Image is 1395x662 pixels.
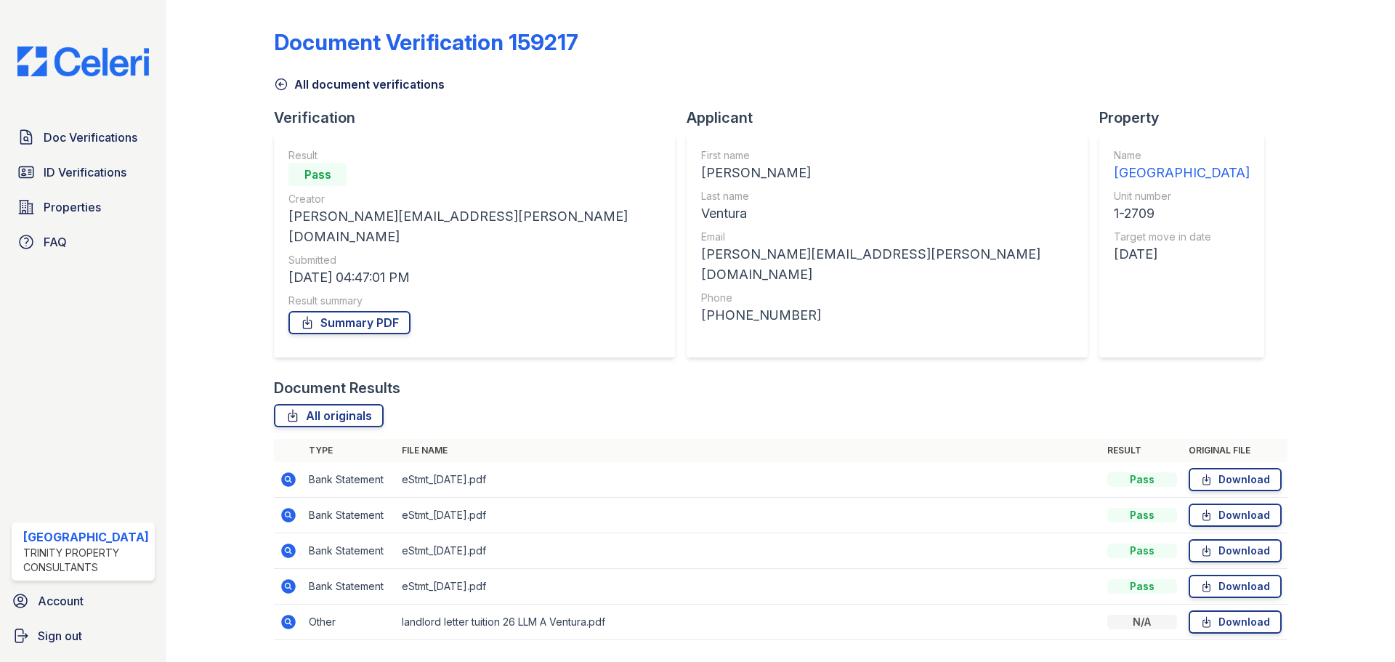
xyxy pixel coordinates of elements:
a: Download [1189,504,1282,527]
div: Trinity Property Consultants [23,546,149,575]
td: Other [303,605,396,640]
a: Summary PDF [288,311,411,334]
a: Name [GEOGRAPHIC_DATA] [1114,148,1250,183]
div: Phone [701,291,1073,305]
div: Result summary [288,294,660,308]
a: Download [1189,575,1282,598]
a: Download [1189,468,1282,491]
span: ID Verifications [44,164,126,181]
td: Bank Statement [303,533,396,569]
div: Pass [1107,508,1177,522]
td: eStmt_[DATE].pdf [396,462,1101,498]
div: [DATE] 04:47:01 PM [288,267,660,288]
div: [GEOGRAPHIC_DATA] [23,528,149,546]
a: Doc Verifications [12,123,155,152]
a: Download [1189,610,1282,634]
div: [PERSON_NAME][EMAIL_ADDRESS][PERSON_NAME][DOMAIN_NAME] [701,244,1073,285]
th: Original file [1183,439,1287,462]
div: N/A [1107,615,1177,629]
a: All document verifications [274,76,445,93]
div: Verification [274,108,687,128]
div: Email [701,230,1073,244]
div: Pass [1107,579,1177,594]
td: landlord letter tuition 26 LLM A Ventura.pdf [396,605,1101,640]
th: Result [1101,439,1183,462]
a: Properties [12,193,155,222]
div: Last name [701,189,1073,203]
div: Document Results [274,378,400,398]
div: [DATE] [1114,244,1250,265]
th: File name [396,439,1101,462]
div: [GEOGRAPHIC_DATA] [1114,163,1250,183]
span: FAQ [44,233,67,251]
span: Sign out [38,627,82,645]
div: Name [1114,148,1250,163]
div: Ventura [701,203,1073,224]
div: Submitted [288,253,660,267]
div: Property [1099,108,1276,128]
span: Properties [44,198,101,216]
img: CE_Logo_Blue-a8612792a0a2168367f1c8372b55b34899dd931a85d93a1a3d3e32e68fde9ad4.png [6,47,161,76]
td: eStmt_[DATE].pdf [396,569,1101,605]
div: Document Verification 159217 [274,29,578,55]
a: ID Verifications [12,158,155,187]
div: 1-2709 [1114,203,1250,224]
th: Type [303,439,396,462]
td: eStmt_[DATE].pdf [396,498,1101,533]
div: Pass [288,163,347,186]
a: Account [6,586,161,615]
div: First name [701,148,1073,163]
div: Unit number [1114,189,1250,203]
td: Bank Statement [303,498,396,533]
td: eStmt_[DATE].pdf [396,533,1101,569]
div: Pass [1107,544,1177,558]
td: Bank Statement [303,569,396,605]
span: Account [38,592,84,610]
a: All originals [274,404,384,427]
div: Applicant [687,108,1099,128]
td: Bank Statement [303,462,396,498]
a: Sign out [6,621,161,650]
div: [PERSON_NAME] [701,163,1073,183]
div: Creator [288,192,660,206]
div: Pass [1107,472,1177,487]
div: [PERSON_NAME][EMAIL_ADDRESS][PERSON_NAME][DOMAIN_NAME] [288,206,660,247]
div: Target move in date [1114,230,1250,244]
span: Doc Verifications [44,129,137,146]
div: Result [288,148,660,163]
a: Download [1189,539,1282,562]
div: [PHONE_NUMBER] [701,305,1073,326]
a: FAQ [12,227,155,257]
